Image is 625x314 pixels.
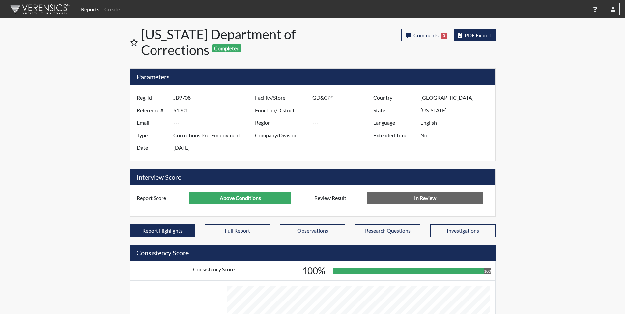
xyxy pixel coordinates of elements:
input: --- [173,92,257,104]
input: --- [173,129,257,142]
label: Report Score [132,192,190,204]
div: 100 [484,268,491,274]
a: Reports [78,3,102,16]
label: Company/Division [250,129,313,142]
label: Language [368,117,420,129]
input: --- [420,129,493,142]
label: Date [132,142,173,154]
h5: Interview Score [130,169,495,185]
span: PDF Export [465,32,491,38]
input: --- [420,104,493,117]
label: Function/District [250,104,313,117]
button: Investigations [430,224,496,237]
button: Report Highlights [130,224,195,237]
a: Create [102,3,123,16]
label: Facility/Store [250,92,313,104]
td: Consistency Score [130,261,298,281]
h1: [US_STATE] Department of Corrections [141,26,313,58]
label: Reg. Id [132,92,173,104]
label: Type [132,129,173,142]
input: --- [173,142,257,154]
label: Extended Time [368,129,420,142]
button: PDF Export [454,29,496,41]
h5: Consistency Score [130,245,496,261]
button: Observations [280,224,345,237]
input: --- [173,117,257,129]
label: Country [368,92,420,104]
button: Comments0 [401,29,451,41]
input: --- [420,117,493,129]
button: Research Questions [355,224,420,237]
h5: Parameters [130,69,495,85]
input: --- [312,117,375,129]
span: 0 [441,33,447,39]
input: --- [312,92,375,104]
button: Full Report [205,224,270,237]
input: --- [189,192,291,204]
label: Email [132,117,173,129]
input: --- [173,104,257,117]
label: Review Result [309,192,367,204]
h3: 100% [302,265,325,276]
label: Region [250,117,313,129]
span: Completed [212,44,241,52]
input: --- [420,92,493,104]
input: --- [312,129,375,142]
span: Comments [413,32,439,38]
input: --- [312,104,375,117]
label: Reference # [132,104,173,117]
label: State [368,104,420,117]
input: No Decision [367,192,483,204]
